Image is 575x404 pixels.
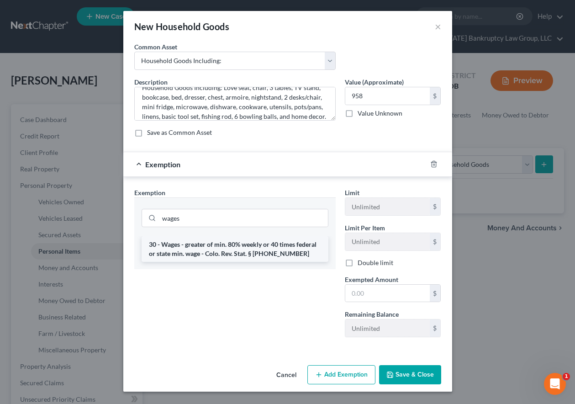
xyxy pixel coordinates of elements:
[430,198,441,215] div: $
[134,42,177,52] label: Common Asset
[345,233,430,250] input: --
[345,223,385,233] label: Limit Per Item
[379,365,441,384] button: Save & Close
[345,87,430,105] input: 0.00
[430,285,441,302] div: $
[345,319,430,337] input: --
[345,77,404,87] label: Value (Approximate)
[430,87,441,105] div: $
[345,189,359,197] span: Limit
[147,128,212,137] label: Save as Common Asset
[544,373,566,395] iframe: Intercom live chat
[345,198,430,215] input: --
[358,109,402,118] label: Value Unknown
[159,209,328,227] input: Search exemption rules...
[134,20,230,33] div: New Household Goods
[563,373,570,380] span: 1
[358,258,393,267] label: Double limit
[134,189,165,197] span: Exemption
[430,233,441,250] div: $
[345,276,398,283] span: Exempted Amount
[345,309,399,319] label: Remaining Balance
[435,21,441,32] button: ×
[307,365,375,384] button: Add Exemption
[269,366,304,384] button: Cancel
[430,319,441,337] div: $
[345,285,430,302] input: 0.00
[142,236,328,262] li: 30 - Wages - greater of min. 80% weekly or 40 times federal or state min. wage - Colo. Rev. Stat....
[134,78,168,86] span: Description
[145,160,180,169] span: Exemption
